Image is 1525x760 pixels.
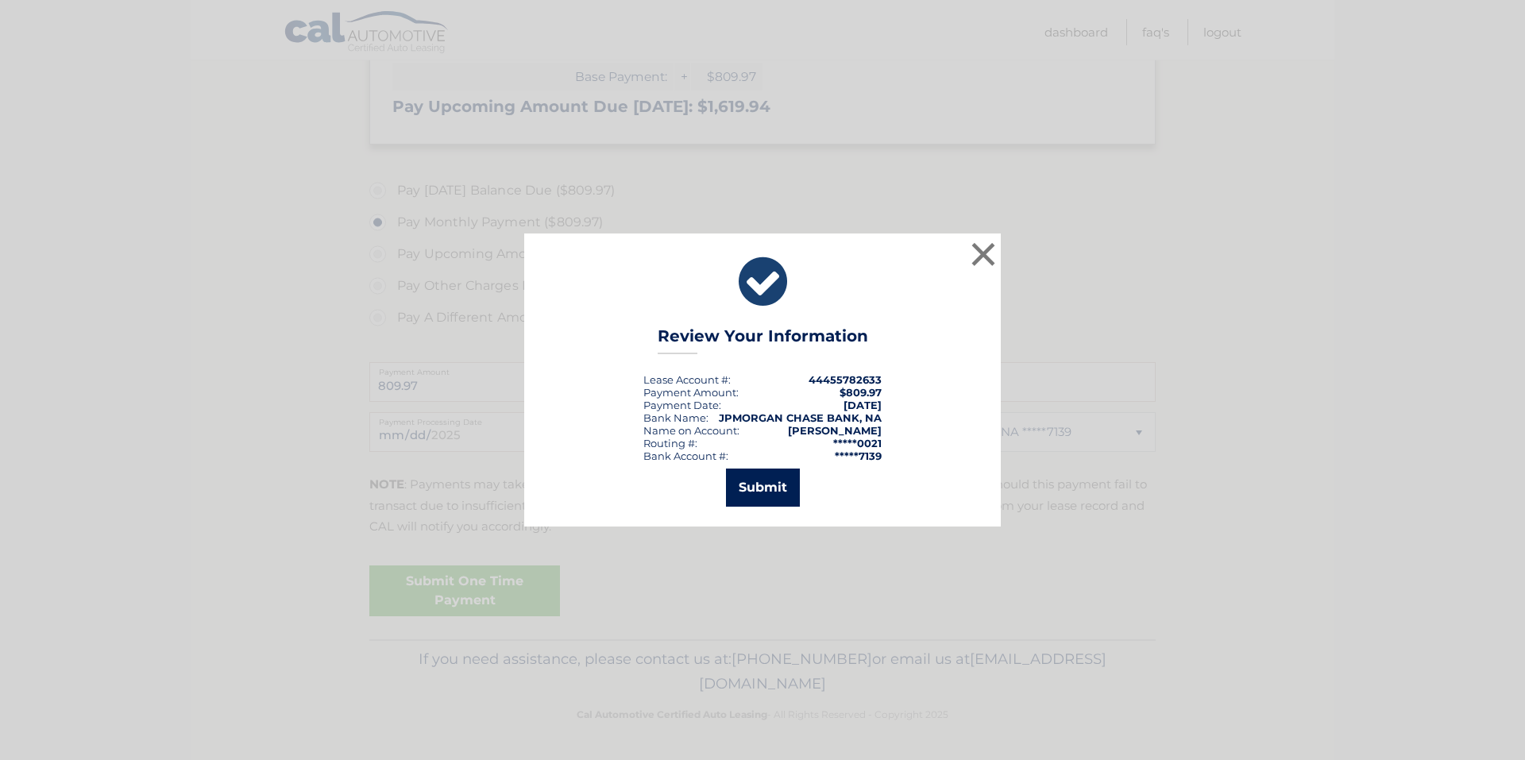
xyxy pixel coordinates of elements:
div: Name on Account: [643,424,739,437]
div: Bank Name: [643,411,708,424]
strong: [PERSON_NAME] [788,424,882,437]
span: Payment Date [643,399,719,411]
button: Submit [726,469,800,507]
div: Lease Account #: [643,373,731,386]
h3: Review Your Information [658,326,868,354]
div: : [643,399,721,411]
button: × [967,238,999,270]
strong: JPMORGAN CHASE BANK, NA [719,411,882,424]
div: Payment Amount: [643,386,739,399]
div: Bank Account #: [643,449,728,462]
span: [DATE] [844,399,882,411]
span: $809.97 [840,386,882,399]
strong: 44455782633 [809,373,882,386]
div: Routing #: [643,437,697,449]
